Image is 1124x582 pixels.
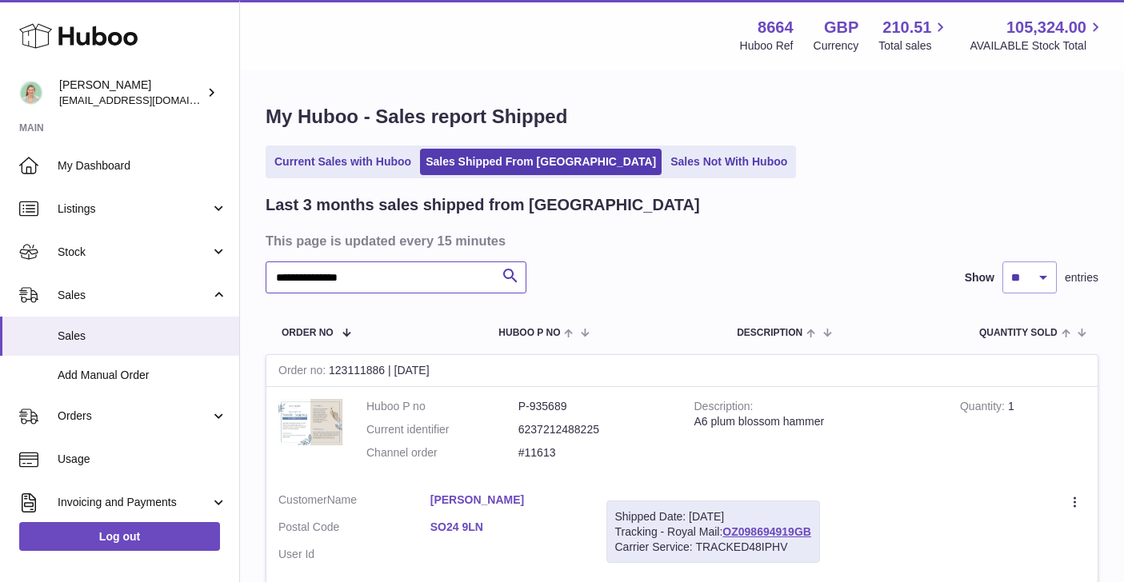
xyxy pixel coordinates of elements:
span: Description [737,328,802,338]
span: Add Manual Order [58,368,227,383]
dt: Huboo P no [366,399,518,414]
span: 105,324.00 [1006,17,1086,38]
span: Quantity Sold [979,328,1058,338]
span: Usage [58,452,227,467]
dt: Postal Code [278,520,430,539]
strong: Order no [278,364,329,381]
a: Current Sales with Huboo [269,149,417,175]
dt: Name [278,492,430,512]
span: My Dashboard [58,158,227,173]
a: 105,324.00 AVAILABLE Stock Total [970,17,1105,54]
a: OZ098694919GB [722,525,811,538]
strong: 8664 [758,17,794,38]
span: Sales [58,329,227,344]
a: Log out [19,522,220,551]
strong: Description [694,400,754,417]
dd: P-935689 [518,399,670,414]
span: Invoicing and Payments [58,495,210,510]
div: Currency [814,38,859,54]
a: Sales Not With Huboo [665,149,793,175]
h2: Last 3 months sales shipped from [GEOGRAPHIC_DATA] [266,194,700,216]
dt: Current identifier [366,422,518,437]
div: 123111886 | [DATE] [266,355,1098,387]
div: A6 plum blossom hammer [694,414,936,429]
a: Sales Shipped From [GEOGRAPHIC_DATA] [420,149,662,175]
dd: #11613 [518,445,670,460]
span: Customer [278,493,327,506]
div: Carrier Service: TRACKED48IPHV [615,540,811,555]
a: SO24 9LN [430,520,582,535]
div: Huboo Ref [740,38,794,54]
dd: 6237212488225 [518,422,670,437]
span: Orders [58,409,210,424]
img: 86641705527431.png [278,399,342,445]
a: [PERSON_NAME] [430,492,582,508]
h3: This page is updated every 15 minutes [266,232,1094,249]
span: Huboo P no [498,328,560,338]
span: Order No [282,328,334,338]
span: Total sales [878,38,950,54]
span: Listings [58,201,210,217]
div: Shipped Date: [DATE] [615,509,811,524]
div: Tracking - Royal Mail: [606,500,820,564]
span: AVAILABLE Stock Total [970,38,1105,54]
a: 210.51 Total sales [878,17,950,54]
div: [PERSON_NAME] [59,78,203,108]
dt: Channel order [366,445,518,460]
td: 1 [948,387,1098,480]
label: Show [965,270,994,285]
h1: My Huboo - Sales report Shipped [266,104,1098,130]
strong: GBP [824,17,858,38]
img: hello@thefacialcuppingexpert.com [19,81,43,105]
span: 210.51 [882,17,931,38]
span: Stock [58,245,210,260]
span: entries [1065,270,1098,285]
dt: User Id [278,547,430,562]
span: [EMAIL_ADDRESS][DOMAIN_NAME] [59,94,235,106]
span: Sales [58,288,210,303]
strong: Quantity [960,400,1008,417]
